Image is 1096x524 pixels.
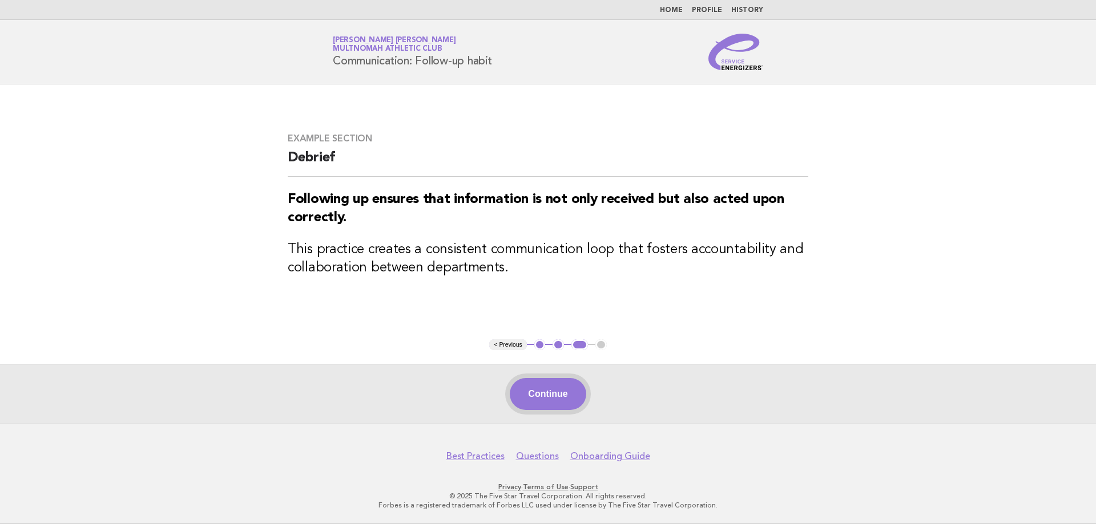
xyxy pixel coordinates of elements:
button: 1 [534,339,546,351]
h1: Communication: Follow-up habit [333,37,492,67]
a: [PERSON_NAME] [PERSON_NAME]Multnomah Athletic Club [333,36,456,52]
a: History [731,7,763,14]
h3: Example Section [288,133,808,144]
a: Support [570,483,598,491]
a: Best Practices [446,450,505,462]
a: Home [660,7,683,14]
a: Onboarding Guide [570,450,650,462]
h3: This practice creates a consistent communication loop that fosters accountability and collaborati... [288,241,808,277]
p: · · [199,482,897,491]
strong: Following up ensures that information is not only received but also acted upon correctly. [288,193,784,225]
a: Questions [516,450,559,462]
span: Multnomah Athletic Club [333,46,442,53]
p: © 2025 The Five Star Travel Corporation. All rights reserved. [199,491,897,501]
a: Privacy [498,483,521,491]
a: Terms of Use [523,483,569,491]
img: Service Energizers [708,34,763,70]
button: Continue [510,378,586,410]
p: Forbes is a registered trademark of Forbes LLC used under license by The Five Star Travel Corpora... [199,501,897,510]
button: < Previous [489,339,526,351]
h2: Debrief [288,149,808,177]
button: 3 [571,339,588,351]
button: 2 [553,339,564,351]
a: Profile [692,7,722,14]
